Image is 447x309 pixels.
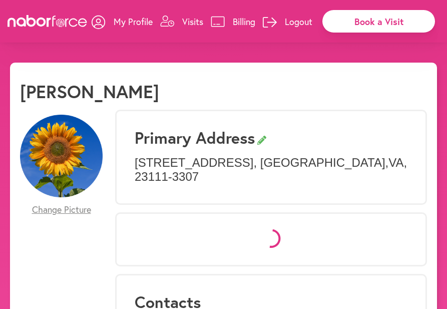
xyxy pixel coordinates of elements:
h3: Primary Address [135,128,407,147]
p: Visits [182,16,203,28]
a: Logout [263,7,312,37]
img: Rdx3SzarTTylRHckv766 [20,115,103,197]
a: My Profile [92,7,153,37]
a: Billing [211,7,255,37]
a: Visits [160,7,203,37]
h1: [PERSON_NAME] [20,81,159,102]
p: Billing [233,16,255,28]
span: Change Picture [32,204,91,215]
p: [STREET_ADDRESS] , [GEOGRAPHIC_DATA] , VA , 23111-3307 [135,156,407,185]
div: Book a Visit [322,10,435,33]
p: My Profile [114,16,153,28]
p: Logout [285,16,312,28]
